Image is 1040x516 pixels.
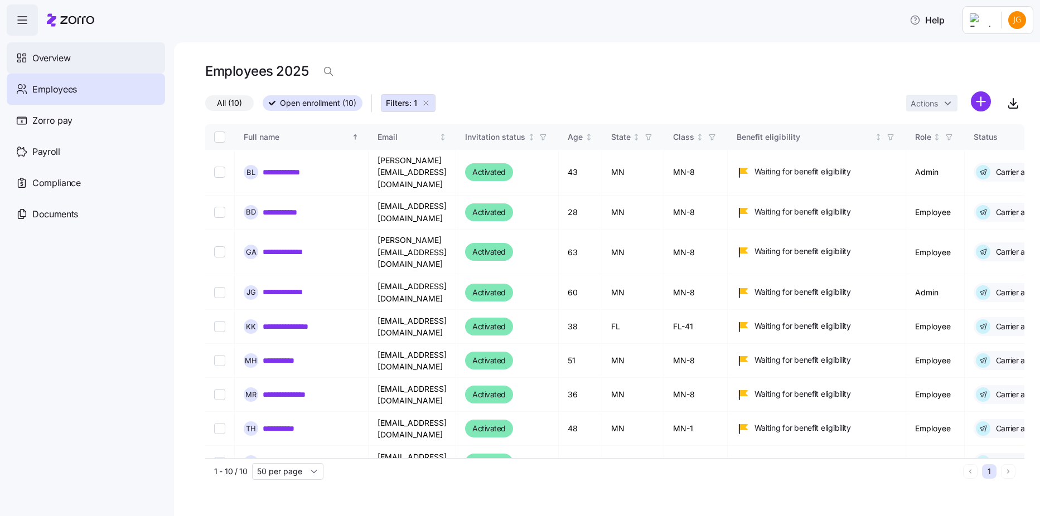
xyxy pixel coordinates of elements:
[559,446,602,480] td: 40
[911,100,938,108] span: Actions
[915,131,931,143] div: Role
[664,412,728,446] td: MN-1
[214,457,225,468] input: Select record 9
[7,198,165,230] a: Documents
[472,422,506,435] span: Activated
[970,13,992,27] img: Employer logo
[906,95,957,111] button: Actions
[664,230,728,275] td: MN-8
[381,94,436,112] button: Filters: 1
[906,150,965,196] td: Admin
[245,391,257,398] span: M R
[214,167,225,178] input: Select record 1
[246,249,257,256] span: G A
[32,207,78,221] span: Documents
[906,275,965,310] td: Admin
[559,378,602,412] td: 36
[754,388,851,400] span: Waiting for benefit eligibility
[1008,11,1026,29] img: be28eee7940ff7541a673135d606113e
[280,96,356,110] span: Open enrollment (10)
[754,286,851,298] span: Waiting for benefit eligibility
[559,124,602,150] th: AgeNot sorted
[906,378,965,412] td: Employee
[664,196,728,230] td: MN-8
[602,275,664,310] td: MN
[874,133,882,141] div: Not sorted
[369,378,456,412] td: [EMAIL_ADDRESS][DOMAIN_NAME]
[906,412,965,446] td: Employee
[472,165,506,179] span: Activated
[602,378,664,412] td: MN
[664,275,728,310] td: MN-8
[369,124,456,150] th: EmailNot sorted
[246,208,256,216] span: B D
[754,166,851,177] span: Waiting for benefit eligibility
[754,456,851,468] span: Waiting for benefit eligibility
[906,124,965,150] th: RoleNot sorted
[559,275,602,310] td: 60
[235,124,369,150] th: Full nameSorted ascending
[602,196,664,230] td: MN
[664,344,728,378] td: MN-8
[351,133,359,141] div: Sorted ascending
[602,446,664,480] td: MN
[214,355,225,366] input: Select record 6
[245,357,257,364] span: M H
[559,150,602,196] td: 43
[214,466,248,477] span: 1 - 10 / 10
[246,289,256,296] span: J G
[214,389,225,400] input: Select record 7
[559,196,602,230] td: 28
[32,51,70,65] span: Overview
[602,344,664,378] td: MN
[246,323,256,330] span: K K
[528,133,535,141] div: Not sorted
[559,344,602,378] td: 51
[933,133,941,141] div: Not sorted
[439,133,447,141] div: Not sorted
[754,206,851,217] span: Waiting for benefit eligibility
[369,344,456,378] td: [EMAIL_ADDRESS][DOMAIN_NAME]
[559,412,602,446] td: 48
[246,425,256,432] span: T H
[386,98,417,109] span: Filters: 1
[7,136,165,167] a: Payroll
[910,13,945,27] span: Help
[369,196,456,230] td: [EMAIL_ADDRESS][DOMAIN_NAME]
[602,310,664,344] td: FL
[906,230,965,275] td: Employee
[696,133,704,141] div: Not sorted
[472,286,506,299] span: Activated
[602,124,664,150] th: StateNot sorted
[472,388,506,401] span: Activated
[456,124,559,150] th: Invitation statusNot sorted
[754,246,851,257] span: Waiting for benefit eligibility
[754,354,851,366] span: Waiting for benefit eligibility
[369,310,456,344] td: [EMAIL_ADDRESS][DOMAIN_NAME]
[664,310,728,344] td: FL-41
[472,456,506,469] span: Activated
[7,105,165,136] a: Zorro pay
[214,132,225,143] input: Select all records
[378,131,437,143] div: Email
[737,131,873,143] div: Benefit eligibility
[632,133,640,141] div: Not sorted
[559,230,602,275] td: 63
[559,310,602,344] td: 38
[728,124,906,150] th: Benefit eligibilityNot sorted
[214,207,225,218] input: Select record 2
[664,150,728,196] td: MN-8
[472,354,506,367] span: Activated
[982,464,997,479] button: 1
[673,131,694,143] div: Class
[246,169,255,176] span: B L
[906,196,965,230] td: Employee
[664,378,728,412] td: MN-8
[472,206,506,219] span: Activated
[568,131,583,143] div: Age
[472,245,506,259] span: Activated
[602,150,664,196] td: MN
[32,176,81,190] span: Compliance
[244,131,350,143] div: Full name
[369,150,456,196] td: [PERSON_NAME][EMAIL_ADDRESS][DOMAIN_NAME]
